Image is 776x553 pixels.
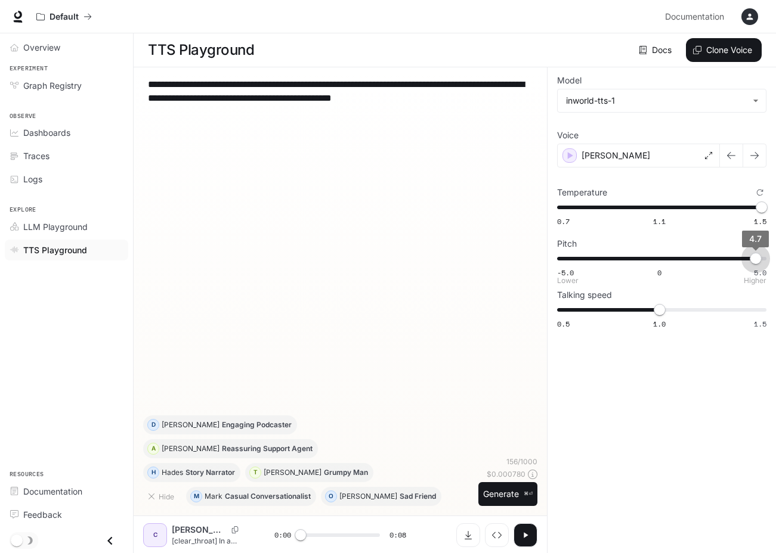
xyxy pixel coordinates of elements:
[143,439,318,458] button: A[PERSON_NAME]Reassuring Support Agent
[23,150,50,162] span: Traces
[557,188,607,197] p: Temperature
[321,487,441,506] button: O[PERSON_NAME]Sad Friend
[245,463,373,482] button: T[PERSON_NAME]Grumpy Man
[557,268,574,278] span: -5.0
[23,220,88,233] span: LLM Playground
[389,529,406,541] span: 0:08
[582,150,650,161] p: [PERSON_NAME]
[222,421,292,428] p: Engaging Podcaster
[31,5,97,29] button: All workspaces
[5,37,128,58] a: Overview
[148,463,159,482] div: H
[222,445,313,452] p: Reassuring Support Agent
[172,536,246,546] p: [clear_throat] In a realm where magic flows like rivers and dragons soar through crimson skies, a...
[754,268,766,278] span: 5.0
[749,234,762,244] span: 4.7
[148,415,159,434] div: D
[5,145,128,166] a: Traces
[162,421,219,428] p: [PERSON_NAME]
[5,504,128,525] a: Feedback
[23,485,82,498] span: Documentation
[274,529,291,541] span: 0:00
[5,240,128,260] a: TTS Playground
[23,508,62,521] span: Feedback
[205,493,222,500] p: Mark
[23,126,70,139] span: Dashboards
[172,524,227,536] p: [PERSON_NAME]
[148,38,254,62] h1: TTS Playground
[653,319,666,329] span: 1.0
[143,463,240,482] button: HHadesStory Narrator
[557,76,582,85] p: Model
[143,415,297,434] button: D[PERSON_NAME]Engaging Podcaster
[250,463,261,482] div: T
[23,79,82,92] span: Graph Registry
[23,41,60,54] span: Overview
[478,482,537,507] button: Generate⌘⏎
[148,439,159,458] div: A
[754,216,766,226] span: 1.5
[485,523,509,547] button: Inspect
[186,487,316,506] button: MMarkCasual Conversationalist
[162,469,183,476] p: Hades
[557,291,612,299] p: Talking speed
[557,240,577,248] p: Pitch
[324,469,368,476] p: Grumpy Man
[506,456,537,467] p: 156 / 1000
[487,469,525,479] p: $ 0.000780
[660,5,733,29] a: Documentation
[5,122,128,143] a: Dashboards
[557,216,570,226] span: 0.7
[225,493,311,500] p: Casual Conversationalist
[524,490,533,498] p: ⌘⏎
[753,186,766,199] button: Reset to default
[686,38,762,62] button: Clone Voice
[566,95,747,107] div: inworld-tts-1
[23,173,42,185] span: Logs
[557,131,579,139] p: Voice
[162,445,219,452] p: [PERSON_NAME]
[191,487,202,506] div: M
[744,277,766,284] p: Higher
[557,277,579,284] p: Lower
[558,89,766,112] div: inworld-tts-1
[456,523,480,547] button: Download audio
[264,469,321,476] p: [PERSON_NAME]
[143,487,181,506] button: Hide
[557,319,570,329] span: 0.5
[11,533,23,546] span: Dark mode toggle
[23,244,87,256] span: TTS Playground
[227,526,243,533] button: Copy Voice ID
[5,481,128,502] a: Documentation
[97,529,123,553] button: Close drawer
[657,268,661,278] span: 0
[186,469,235,476] p: Story Narrator
[50,12,79,22] p: Default
[326,487,336,506] div: O
[653,216,666,226] span: 1.1
[5,169,128,189] a: Logs
[339,493,397,500] p: [PERSON_NAME]
[665,10,724,24] span: Documentation
[5,216,128,237] a: LLM Playground
[5,75,128,96] a: Graph Registry
[146,526,165,545] div: C
[400,493,436,500] p: Sad Friend
[636,38,676,62] a: Docs
[754,319,766,329] span: 1.5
